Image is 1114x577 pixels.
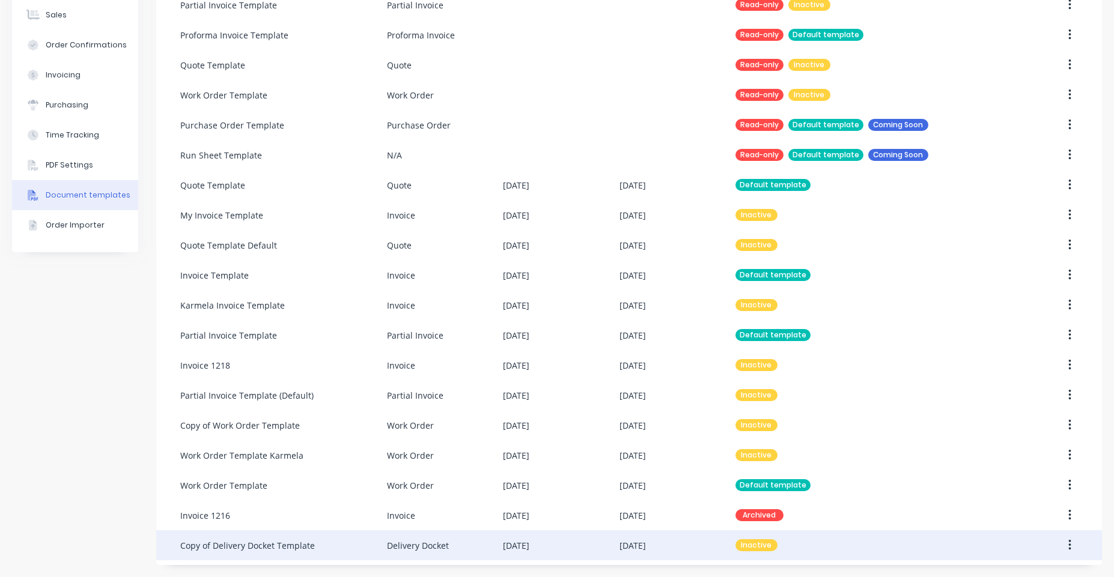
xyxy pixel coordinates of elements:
[503,539,529,552] div: [DATE]
[387,479,434,492] div: Work Order
[387,329,443,342] div: Partial Invoice
[619,209,646,222] div: [DATE]
[619,509,646,522] div: [DATE]
[387,509,415,522] div: Invoice
[503,209,529,222] div: [DATE]
[180,269,249,282] div: Invoice Template
[180,509,230,522] div: Invoice 1216
[180,299,285,312] div: Karmela Invoice Template
[46,70,81,80] div: Invoicing
[12,210,138,240] button: Order Importer
[503,449,529,462] div: [DATE]
[619,359,646,372] div: [DATE]
[503,359,529,372] div: [DATE]
[619,479,646,492] div: [DATE]
[503,299,529,312] div: [DATE]
[503,179,529,192] div: [DATE]
[619,419,646,432] div: [DATE]
[46,100,88,110] div: Purchasing
[735,239,778,251] div: Inactive
[735,419,778,431] div: Inactive
[735,299,778,311] div: Inactive
[387,269,415,282] div: Invoice
[46,130,99,140] div: Time Tracking
[788,59,830,71] div: Inactive
[619,539,646,552] div: [DATE]
[180,419,300,432] div: Copy of Work Order Template
[387,299,415,312] div: Invoice
[46,10,67,20] div: Sales
[503,419,529,432] div: [DATE]
[735,449,778,461] div: Inactive
[735,359,778,371] div: Inactive
[735,539,778,551] div: Inactive
[868,149,928,161] div: Coming Soon
[387,539,449,552] div: Delivery Docket
[619,449,646,462] div: [DATE]
[387,29,455,41] div: Proforma Invoice
[180,359,230,372] div: Invoice 1218
[180,539,315,552] div: Copy of Delivery Docket Template
[788,89,830,101] div: Inactive
[387,209,415,222] div: Invoice
[12,150,138,180] button: PDF Settings
[619,179,646,192] div: [DATE]
[387,59,412,71] div: Quote
[503,269,529,282] div: [DATE]
[619,389,646,402] div: [DATE]
[788,149,863,161] div: Default template
[868,119,928,131] div: Coming Soon
[619,329,646,342] div: [DATE]
[735,89,784,101] div: Read-only
[180,239,277,252] div: Quote Template Default
[387,359,415,372] div: Invoice
[46,40,127,50] div: Order Confirmations
[387,89,434,101] div: Work Order
[503,389,529,402] div: [DATE]
[387,179,412,192] div: Quote
[180,329,277,342] div: Partial Invoice Template
[503,509,529,522] div: [DATE]
[387,419,434,432] div: Work Order
[387,449,434,462] div: Work Order
[619,299,646,312] div: [DATE]
[12,60,138,90] button: Invoicing
[180,479,267,492] div: Work Order Template
[12,120,138,150] button: Time Tracking
[46,220,105,231] div: Order Importer
[619,269,646,282] div: [DATE]
[503,329,529,342] div: [DATE]
[180,89,267,101] div: Work Order Template
[387,119,451,131] div: Purchase Order
[503,239,529,252] div: [DATE]
[788,119,863,131] div: Default template
[735,119,784,131] div: Read-only
[619,239,646,252] div: [DATE]
[735,179,811,191] div: Default template
[735,59,784,71] div: Read-only
[788,29,863,41] div: Default template
[735,329,811,341] div: Default template
[180,149,262,162] div: Run Sheet Template
[46,160,93,171] div: PDF Settings
[180,119,284,131] div: Purchase Order Template
[46,190,130,201] div: Document templates
[180,449,303,462] div: Work Order Template Karmela
[12,180,138,210] button: Document templates
[735,269,811,281] div: Default template
[12,90,138,120] button: Purchasing
[12,30,138,60] button: Order Confirmations
[735,149,784,161] div: Read-only
[387,389,443,402] div: Partial Invoice
[180,389,314,402] div: Partial Invoice Template (Default)
[180,59,245,71] div: Quote Template
[735,479,811,491] div: Default template
[735,389,778,401] div: Inactive
[735,29,784,41] div: Read-only
[180,209,263,222] div: My Invoice Template
[387,149,402,162] div: N/A
[387,239,412,252] div: Quote
[503,479,529,492] div: [DATE]
[180,179,245,192] div: Quote Template
[735,209,778,221] div: Inactive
